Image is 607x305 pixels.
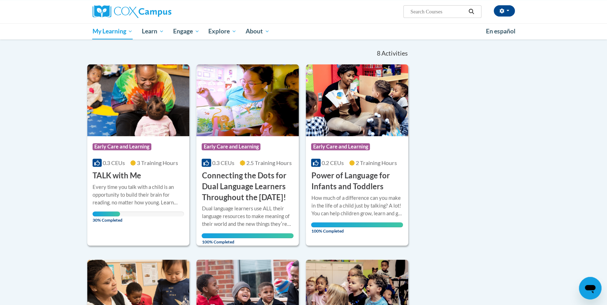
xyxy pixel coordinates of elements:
[246,159,292,166] span: 2.5 Training Hours
[88,23,138,39] a: My Learning
[82,23,525,39] div: Main menu
[196,64,299,246] a: Course LogoEarly Care and Learning0.3 CEUs2.5 Training Hours Connecting the Dots for Dual Languag...
[93,183,184,206] div: Every time you talk with a child is an opportunity to build their brain for reading, no matter ho...
[169,23,204,39] a: Engage
[481,24,520,39] a: En español
[311,143,370,150] span: Early Care and Learning
[311,170,403,192] h3: Power of Language for Infants and Toddlers
[142,27,164,36] span: Learn
[196,64,299,136] img: Course Logo
[306,64,408,136] img: Course Logo
[87,64,190,246] a: Course LogoEarly Care and Learning0.3 CEUs3 Training Hours TALK with MeEvery time you talk with a...
[381,50,408,57] span: Activities
[208,27,236,36] span: Explore
[93,143,151,150] span: Early Care and Learning
[93,170,141,181] h3: TALK with Me
[202,233,293,244] span: 100% Completed
[356,159,397,166] span: 2 Training Hours
[377,50,380,57] span: 8
[103,159,125,166] span: 0.3 CEUs
[202,205,293,228] div: Dual language learners use ALL their language resources to make meaning of their world and the ne...
[93,211,120,223] span: 30% Completed
[173,27,200,36] span: Engage
[410,7,466,16] input: Search Courses
[466,7,476,16] button: Search
[212,159,234,166] span: 0.3 CEUs
[311,194,403,217] div: How much of a difference can you make in the life of a child just by talking? A lot! You can help...
[311,222,403,227] div: Your progress
[93,5,171,18] img: Cox Campus
[202,170,293,203] h3: Connecting the Dots for Dual Language Learners Throughout the [DATE]!
[306,64,408,246] a: Course LogoEarly Care and Learning0.2 CEUs2 Training Hours Power of Language for Infants and Todd...
[494,5,515,17] button: Account Settings
[204,23,241,39] a: Explore
[486,27,516,35] span: En español
[202,233,293,238] div: Your progress
[311,222,403,234] span: 100% Completed
[241,23,274,39] a: About
[579,277,601,299] iframe: Button to launch messaging window
[246,27,270,36] span: About
[202,143,260,150] span: Early Care and Learning
[92,27,133,36] span: My Learning
[137,159,178,166] span: 3 Training Hours
[137,23,169,39] a: Learn
[87,64,190,136] img: Course Logo
[93,5,226,18] a: Cox Campus
[322,159,344,166] span: 0.2 CEUs
[93,211,120,216] div: Your progress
